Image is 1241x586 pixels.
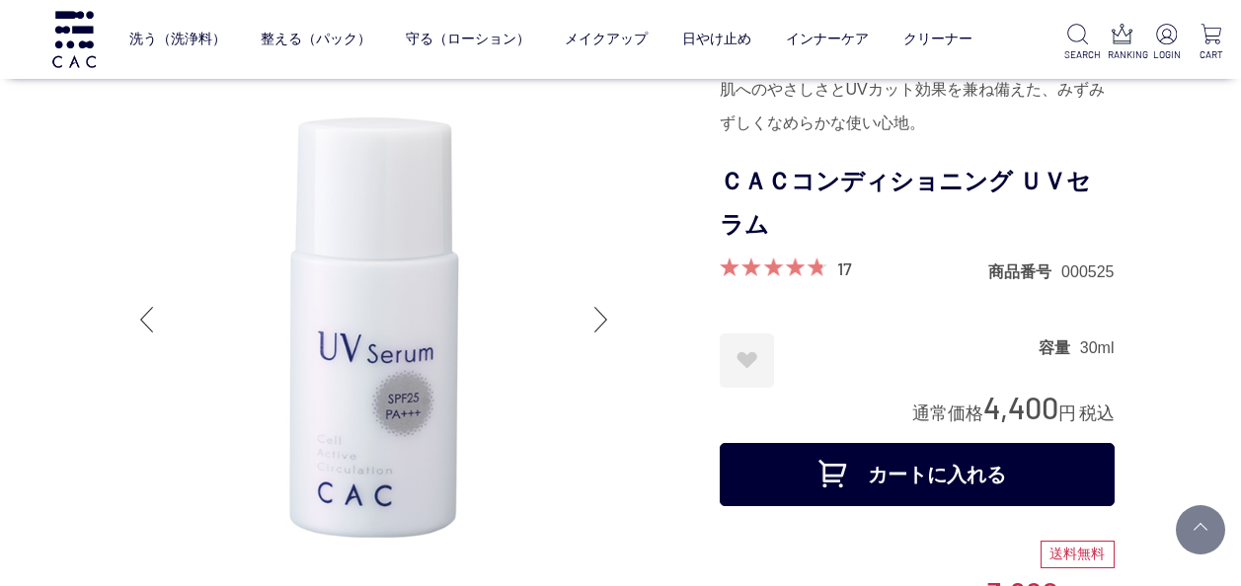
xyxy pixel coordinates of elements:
[988,261,1061,282] dt: 商品番号
[261,15,371,64] a: 整える（パック）
[720,73,1115,140] div: 肌へのやさしさとUVカット効果を兼ね備えた、みずみずしくなめらかな使い心地。
[1197,47,1225,62] p: CART
[1064,47,1093,62] p: SEARCH
[837,257,852,279] a: 17
[720,443,1115,506] button: カートに入れる
[127,73,621,566] img: ＣＡＣコンディショニング ＵＶセラム
[720,333,774,388] a: お気に入りに登録する
[1108,24,1136,62] a: RANKING
[903,15,972,64] a: クリーナー
[1039,337,1080,358] dt: 容量
[682,15,751,64] a: 日やけ止め
[983,389,1058,425] span: 4,400
[786,15,869,64] a: インナーケア
[1061,261,1114,282] dd: 000525
[129,15,226,64] a: 洗う（洗浄料）
[1108,47,1136,62] p: RANKING
[1064,24,1093,62] a: SEARCH
[565,15,648,64] a: メイクアップ
[1152,47,1181,62] p: LOGIN
[1079,403,1115,423] span: 税込
[406,15,530,64] a: 守る（ローション）
[1152,24,1181,62] a: LOGIN
[720,160,1115,249] h1: ＣＡＣコンディショニング ＵＶセラム
[1058,403,1076,423] span: 円
[1197,24,1225,62] a: CART
[1080,337,1115,358] dd: 30ml
[49,11,99,67] img: logo
[912,403,983,423] span: 通常価格
[1041,541,1115,568] div: 送料無料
